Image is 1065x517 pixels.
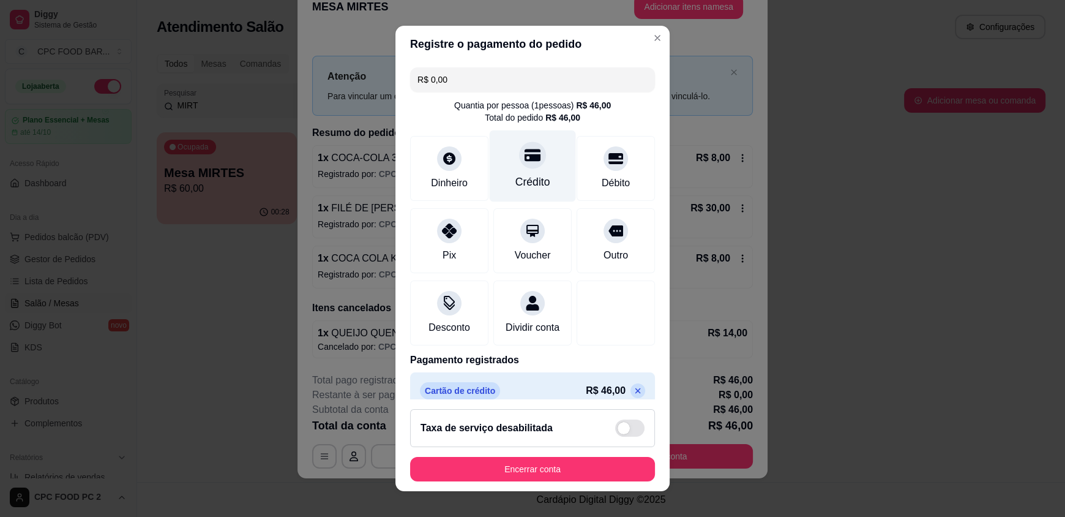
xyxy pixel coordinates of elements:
div: R$ 46,00 [576,99,611,111]
div: Desconto [428,320,470,335]
h2: Taxa de serviço desabilitada [420,421,553,436]
p: Cartão de crédito [420,382,500,399]
header: Registre o pagamento do pedido [395,26,670,62]
div: Pix [443,248,456,263]
div: Quantia por pessoa ( 1 pessoas) [454,99,611,111]
div: R$ 46,00 [545,111,580,124]
p: Pagamento registrados [410,353,655,368]
button: Close [648,28,667,48]
div: Débito [602,176,630,191]
button: Encerrar conta [410,457,655,481]
div: Voucher [515,248,551,263]
div: Total do pedido [485,111,580,124]
p: R$ 46,00 [586,383,626,398]
div: Dividir conta [506,320,559,335]
div: Dinheiro [431,176,468,191]
div: Outro [603,248,628,263]
input: Ex.: hambúrguer de cordeiro [417,67,648,92]
div: Crédito [515,174,550,190]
